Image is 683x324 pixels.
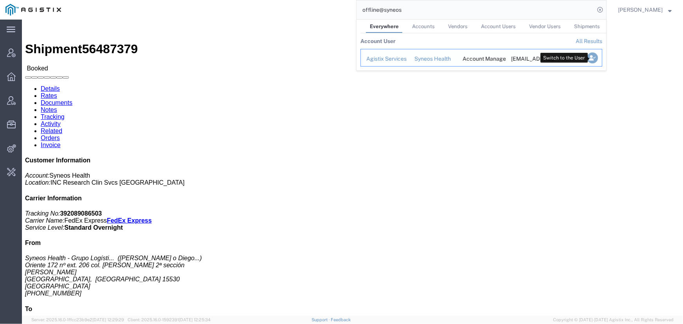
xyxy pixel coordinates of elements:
table: Search Results [360,33,606,70]
div: offline_notifications+syneosoff@agistix.com [511,55,549,63]
button: [PERSON_NAME] [618,5,672,14]
span: Account Users [481,23,516,29]
a: Support [312,317,331,322]
span: Jenneffer Jahraus [618,5,663,14]
a: View all account users found by criterion [576,38,602,44]
span: Shipments [574,23,600,29]
iframe: FS Legacy Container [22,20,683,316]
a: Feedback [331,317,351,322]
span: Vendors [448,23,468,29]
div: Account Manager [463,55,500,63]
span: [DATE] 12:29:29 [92,317,124,322]
span: Everywhere [370,23,399,29]
div: Active [559,55,577,63]
span: Vendor Users [529,23,561,29]
span: Copyright © [DATE]-[DATE] Agistix Inc., All Rights Reserved [553,317,674,323]
th: Account User [360,33,396,49]
input: Search for shipment number, reference number [357,0,595,19]
span: Client: 2025.16.0-1592391 [128,317,211,322]
span: Server: 2025.16.0-1ffcc23b9e2 [31,317,124,322]
div: Agistix Services [366,55,404,63]
div: Syneos Health [414,55,452,63]
span: Accounts [412,23,435,29]
span: [DATE] 12:25:34 [179,317,211,322]
img: logo [5,4,61,16]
